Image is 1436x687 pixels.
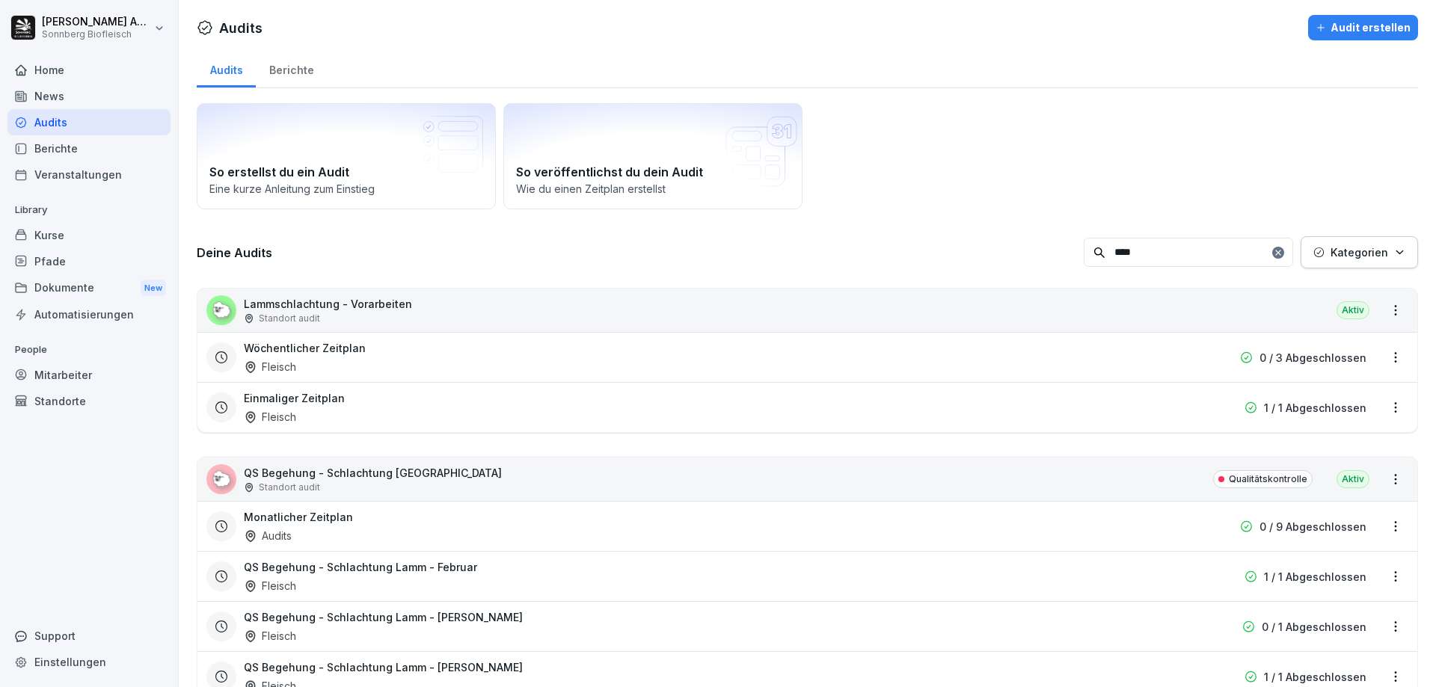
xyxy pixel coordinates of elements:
[244,559,477,575] h3: QS Begehung - Schlachtung Lamm - Februar
[244,659,523,675] h3: QS Begehung - Schlachtung Lamm - [PERSON_NAME]
[7,388,171,414] a: Standorte
[1316,19,1411,36] div: Audit erstellen
[7,161,171,188] a: Veranstaltungen
[256,49,327,87] a: Berichte
[244,296,412,312] p: Lammschlachtung - Vorarbeiten
[42,29,151,40] p: Sonnberg Biofleisch
[197,244,1076,261] h3: Deine Audits
[7,109,171,135] a: Audits
[1262,619,1366,635] p: 0 / 1 Abgeschlossen
[141,280,166,297] div: New
[1301,236,1418,268] button: Kategorien
[1259,519,1366,534] p: 0 / 9 Abgeschlossen
[244,609,523,625] h3: QS Begehung - Schlachtung Lamm - [PERSON_NAME]
[209,163,483,181] h2: So erstellst du ein Audit
[206,464,236,494] div: 🐑
[1308,15,1418,40] button: Audit erstellen
[244,578,296,594] div: Fleisch
[244,465,502,481] p: QS Begehung - Schlachtung [GEOGRAPHIC_DATA]
[197,103,496,209] a: So erstellst du ein AuditEine kurze Anleitung zum Einstieg
[1264,569,1366,585] p: 1 / 1 Abgeschlossen
[516,163,790,181] h2: So veröffentlichst du dein Audit
[219,18,263,38] h1: Audits
[516,181,790,197] p: Wie du einen Zeitplan erstellst
[1337,301,1369,319] div: Aktiv
[7,57,171,83] a: Home
[244,628,296,644] div: Fleisch
[7,649,171,675] a: Einstellungen
[7,338,171,362] p: People
[7,198,171,222] p: Library
[42,16,151,28] p: [PERSON_NAME] Anibas
[7,135,171,161] a: Berichte
[206,295,236,325] div: 🐑
[244,528,292,543] div: Audits
[7,623,171,649] div: Support
[259,312,320,325] p: Standort audit
[244,359,296,375] div: Fleisch
[7,248,171,274] a: Pfade
[7,362,171,388] a: Mitarbeiter
[244,409,296,425] div: Fleisch
[1331,244,1388,260] p: Kategorien
[244,509,353,525] h3: Monatlicher Zeitplan
[1337,470,1369,488] div: Aktiv
[244,390,345,406] h3: Einmaliger Zeitplan
[7,83,171,109] a: News
[7,274,171,302] div: Dokumente
[197,49,256,87] a: Audits
[7,274,171,302] a: DokumenteNew
[1229,472,1307,486] p: Qualitätskontrolle
[244,340,366,356] h3: Wöchentlicher Zeitplan
[7,222,171,248] a: Kurse
[259,481,320,494] p: Standort audit
[7,301,171,327] a: Automatisierungen
[503,103,803,209] a: So veröffentlichst du dein AuditWie du einen Zeitplan erstellst
[1264,669,1366,685] p: 1 / 1 Abgeschlossen
[1259,350,1366,366] p: 0 / 3 Abgeschlossen
[209,181,483,197] p: Eine kurze Anleitung zum Einstieg
[1264,400,1366,416] p: 1 / 1 Abgeschlossen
